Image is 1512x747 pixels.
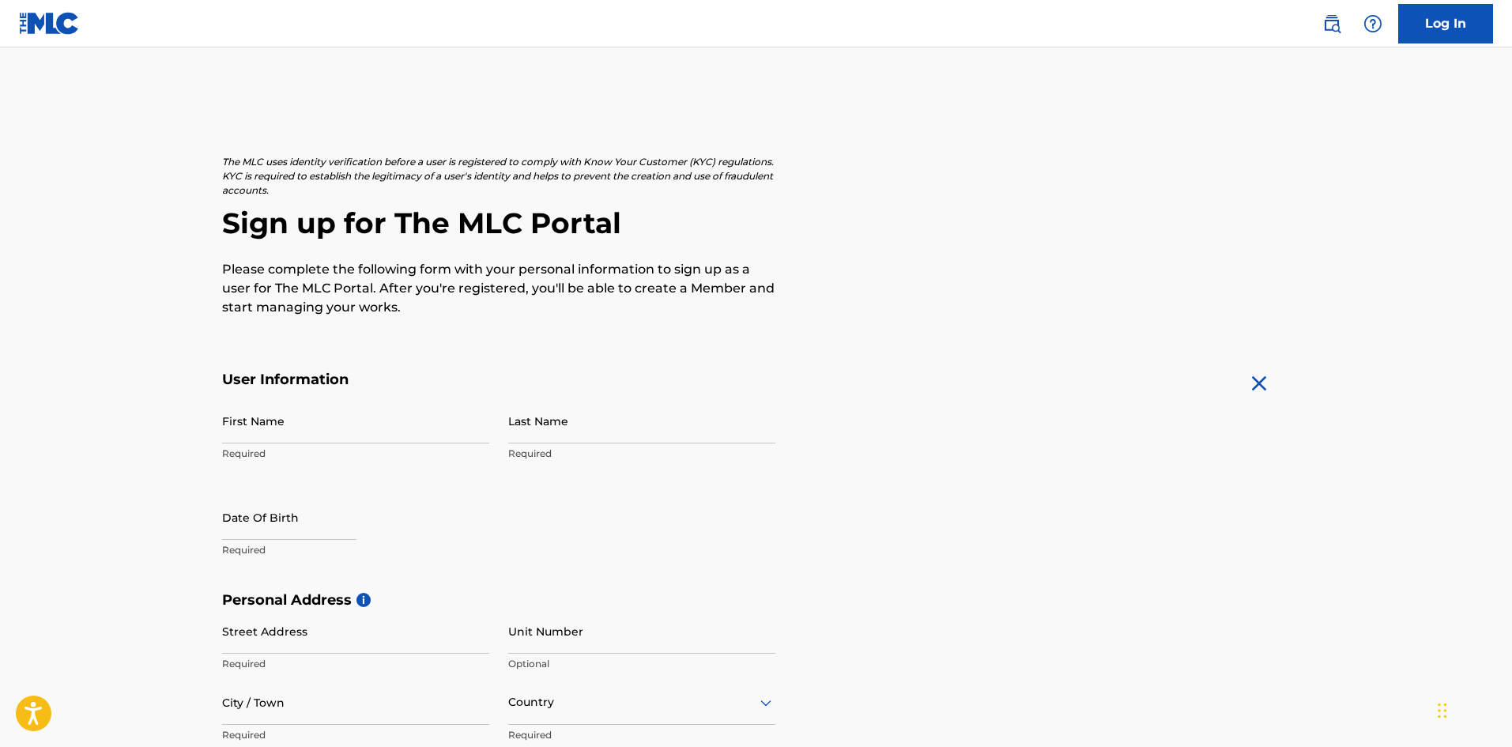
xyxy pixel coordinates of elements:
[1398,4,1493,43] a: Log In
[1363,14,1382,33] img: help
[222,728,489,742] p: Required
[1438,687,1447,734] div: Drag
[222,543,489,557] p: Required
[222,447,489,461] p: Required
[222,657,489,671] p: Required
[1316,8,1348,40] a: Public Search
[222,371,775,389] h5: User Information
[222,260,775,317] p: Please complete the following form with your personal information to sign up as a user for The ML...
[508,657,775,671] p: Optional
[1322,14,1341,33] img: search
[1246,371,1272,396] img: close
[19,12,80,35] img: MLC Logo
[1357,8,1389,40] div: Help
[222,206,1291,241] h2: Sign up for The MLC Portal
[356,593,371,607] span: i
[222,591,1291,609] h5: Personal Address
[222,155,775,198] p: The MLC uses identity verification before a user is registered to comply with Know Your Customer ...
[508,728,775,742] p: Required
[508,447,775,461] p: Required
[1433,671,1512,747] iframe: Chat Widget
